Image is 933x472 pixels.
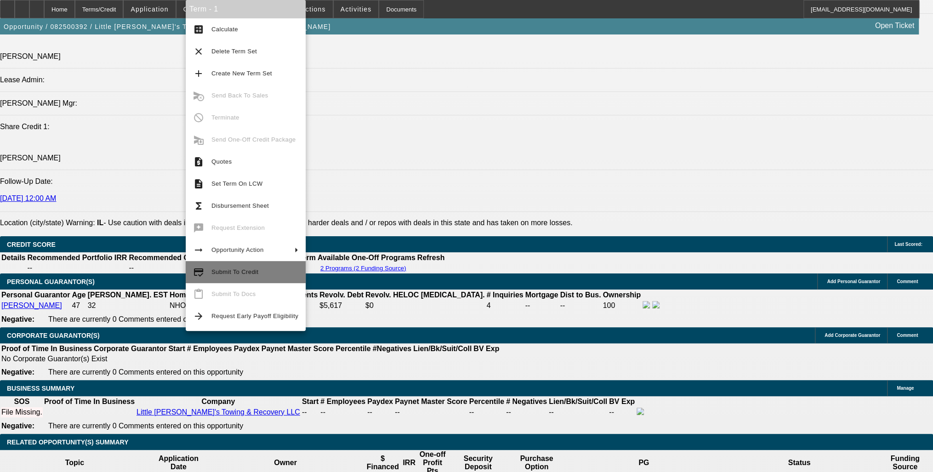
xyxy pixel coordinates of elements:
b: Age [72,291,85,299]
span: CREDIT SCORE [7,241,56,248]
mat-icon: credit_score [193,267,204,278]
span: Opportunity Action [211,246,264,253]
mat-icon: arrow_right_alt [193,245,204,256]
mat-icon: arrow_forward [193,311,204,322]
span: Calculate [211,26,238,33]
span: Disbursement Sheet [211,202,269,209]
th: Recommended One Off IRR [128,253,226,262]
b: Percentile [336,345,370,353]
b: Paydex [234,345,260,353]
span: Comment [897,279,918,284]
b: # Employees [187,345,232,353]
b: # Negatives [506,398,547,405]
span: There are currently 0 Comments entered on this opportunity [48,422,243,430]
mat-icon: functions [193,200,204,211]
td: -- [525,301,559,311]
img: linkedin-icon.png [652,301,660,308]
span: There are currently 0 Comments entered on this opportunity [48,368,243,376]
th: Refresh [417,253,445,262]
button: Credit Package [176,0,242,18]
div: File Missing. [1,408,42,416]
b: #Negatives [373,345,412,353]
mat-icon: clear [193,46,204,57]
a: [PERSON_NAME] [1,301,62,309]
span: Submit To Credit [211,268,258,275]
b: Mortgage [525,291,558,299]
th: Available One-Off Programs [317,253,416,262]
a: Little [PERSON_NAME]'s Towing & Recovery LLC [137,408,300,416]
b: Negative: [1,315,34,323]
b: Corporate Guarantor [94,345,166,353]
button: Application [124,0,175,18]
td: -- [548,407,608,417]
td: $0 [365,301,485,311]
mat-icon: request_quote [193,156,204,167]
td: 47 [71,301,86,311]
span: Last Scored: [894,242,922,247]
b: Negative: [1,422,34,430]
td: -- [560,301,602,311]
b: Ownership [603,291,641,299]
b: [PERSON_NAME]. EST [88,291,168,299]
td: 100 [602,301,641,311]
div: -- [469,408,504,416]
span: -- [320,408,325,416]
span: Activities [341,6,372,13]
b: # Employees [320,398,365,405]
b: Dist to Bus. [560,291,601,299]
td: $5,617 [319,301,364,311]
b: Personal Guarantor [1,291,70,299]
mat-icon: description [193,178,204,189]
th: Proof of Time In Business [44,397,135,406]
th: Details [1,253,26,262]
b: Negative: [1,368,34,376]
span: Opportunity / 082500392 / Little [PERSON_NAME]'s Towing & Recovery LLC / [PERSON_NAME] [4,23,330,30]
b: BV Exp [473,345,499,353]
span: Credit Package [183,6,235,13]
td: -- [128,263,226,273]
b: Company [201,398,235,405]
th: SOS [1,397,43,406]
td: -- [609,407,635,417]
span: PERSONAL GUARANTOR(S) [7,278,95,285]
b: Home Owner Since [170,291,237,299]
span: Set Term On LCW [211,180,262,187]
button: 2 Programs (2 Funding Source) [318,264,409,272]
span: Actions [301,6,326,13]
b: Lien/Bk/Suit/Coll [413,345,472,353]
span: RELATED OPPORTUNITY(S) SUMMARY [7,438,128,446]
span: Quotes [211,158,232,165]
span: Request Early Payoff Eligibility [211,313,298,319]
b: # Inquiries [486,291,523,299]
button: Actions [294,0,333,18]
b: Paydex [367,398,393,405]
span: Add Personal Guarantor [827,279,880,284]
span: BUSINESS SUMMARY [7,385,74,392]
b: IL [97,219,103,227]
span: Create New Term Set [211,70,272,77]
span: Delete Term Set [211,48,257,55]
div: -- [395,408,467,416]
td: NHO [169,301,237,311]
td: 32 [87,301,168,311]
td: -- [367,407,393,417]
img: facebook-icon.png [643,301,650,308]
b: Paynet Master Score [262,345,334,353]
th: Proof of Time In Business [1,344,92,353]
b: Revolv. HELOC [MEDICAL_DATA]. [365,291,485,299]
th: Recommended Portfolio IRR [27,253,127,262]
button: Activities [334,0,379,18]
td: No Corporate Guarantor(s) Exist [1,354,503,364]
b: Revolv. Debt [319,291,364,299]
td: -- [302,407,319,417]
b: BV Exp [609,398,635,405]
mat-icon: add [193,68,204,79]
b: Paynet Master Score [395,398,467,405]
span: CORPORATE GUARANTOR(S) [7,332,100,339]
td: -- [27,263,127,273]
td: 4 [486,301,523,311]
mat-icon: calculate [193,24,204,35]
label: - Use caution with deals in this state. Beacon has experienced harder deals and / or repos with d... [97,219,572,227]
b: Percentile [469,398,504,405]
span: Comment [897,333,918,338]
